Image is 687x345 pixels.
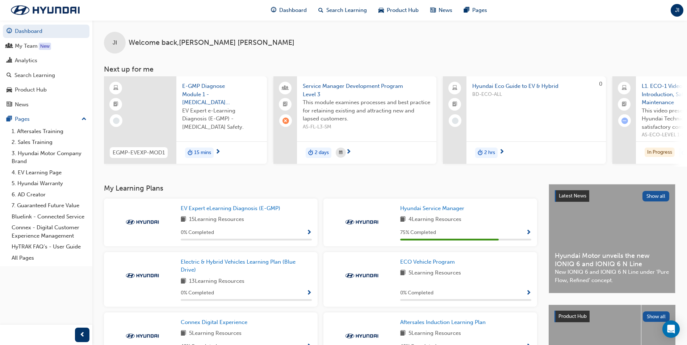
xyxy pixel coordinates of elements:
[9,148,89,167] a: 3. Hyundai Motor Company Brand
[400,329,406,338] span: book-icon
[452,118,458,124] span: learningRecordVerb_NONE-icon
[3,112,89,126] button: Pages
[346,149,351,156] span: next-icon
[122,272,162,279] img: Trak
[499,149,504,156] span: next-icon
[472,82,600,90] span: Hyundai Eco Guide to EV & Hybrid
[387,6,419,14] span: Product Hub
[452,84,457,93] span: laptop-icon
[622,84,627,93] span: laptop-icon
[472,6,487,14] span: Pages
[621,118,628,124] span: learningRecordVerb_ATTEMPT-icon
[306,289,312,298] button: Show Progress
[9,167,89,178] a: 4. EV Learning Page
[181,329,186,338] span: book-icon
[400,259,455,265] span: ECO Vehicle Program
[400,289,433,297] span: 0 % Completed
[682,148,687,158] span: duration-icon
[409,269,461,278] span: 5 Learning Resources
[303,123,431,131] span: AS-FL-L3-SM
[662,320,680,338] div: Open Intercom Messenger
[182,82,261,107] span: E-GMP Diagnose Module 1 - [MEDICAL_DATA] Safety
[315,149,329,157] span: 2 days
[554,311,670,322] a: Product HubShow all
[92,65,687,73] h3: Next up for me
[265,3,313,18] a: guage-iconDashboard
[306,228,312,237] button: Show Progress
[113,84,118,93] span: learningResourceType_ELEARNING-icon
[15,86,47,94] div: Product Hub
[181,289,214,297] span: 0 % Completed
[80,331,85,340] span: prev-icon
[9,178,89,189] a: 5. Hyundai Warranty
[3,39,89,53] a: My Team
[443,76,606,164] a: 0Hyundai Eco Guide to EV & HybridBD-ECO-ALLduration-icon2 hrs
[400,269,406,278] span: book-icon
[430,6,436,15] span: news-icon
[282,118,289,124] span: learningRecordVerb_ABSENT-icon
[409,215,461,224] span: 4 Learning Resources
[458,3,493,18] a: pages-iconPages
[279,6,307,14] span: Dashboard
[7,72,12,79] span: search-icon
[181,277,186,286] span: book-icon
[122,218,162,226] img: Trak
[283,84,288,93] span: people-icon
[303,98,431,123] span: This module examines processes and best practice for retaining existing and attracting new and la...
[622,100,627,109] span: booktick-icon
[555,252,669,268] span: Hyundai Motor unveils the new IONIQ 6 and IONIQ 6 N Line
[273,76,436,164] a: Service Manager Development Program Level 3This module examines processes and best practice for r...
[9,222,89,241] a: Connex - Digital Customer Experience Management
[643,311,670,322] button: Show all
[306,290,312,297] span: Show Progress
[526,230,531,236] span: Show Progress
[4,3,87,18] img: Trak
[15,56,37,65] div: Analytics
[113,149,165,157] span: EGMP-EVEXP-MOD1
[9,252,89,264] a: All Pages
[306,230,312,236] span: Show Progress
[181,229,214,237] span: 0 % Completed
[308,148,313,158] span: duration-icon
[14,71,55,80] div: Search Learning
[7,43,12,50] span: people-icon
[189,277,244,286] span: 13 Learning Resources
[439,6,452,14] span: News
[181,204,283,213] a: EV Expert eLearning Diagnosis (E-GMP)
[7,116,12,123] span: pages-icon
[378,6,384,15] span: car-icon
[181,259,296,273] span: Electric & Hybrid Vehicles Learning Plan (Blue Drive)
[303,82,431,98] span: Service Manager Development Program Level 3
[645,148,675,157] div: In Progress
[671,4,683,17] button: JI
[9,126,89,137] a: 1. Aftersales Training
[194,149,211,157] span: 15 mins
[15,42,38,50] div: My Team
[400,204,467,213] a: Hyundai Service Manager
[129,39,294,47] span: Welcome back , [PERSON_NAME] [PERSON_NAME]
[484,149,495,157] span: 2 hrs
[555,190,669,202] a: Latest NewsShow all
[122,332,162,340] img: Trak
[9,189,89,200] a: 6. AD Creator
[283,100,288,109] span: booktick-icon
[7,28,12,35] span: guage-icon
[39,43,51,50] div: Tooltip anchor
[7,57,12,64] span: chart-icon
[472,90,600,99] span: BD-ECO-ALL
[3,54,89,67] a: Analytics
[373,3,424,18] a: car-iconProduct Hub
[599,81,602,87] span: 0
[113,118,120,124] span: learningRecordVerb_NONE-icon
[555,268,669,284] span: New IONIQ 6 and IONIQ 6 N Line under ‘Pure Flow, Refined’ concept.
[326,6,367,14] span: Search Learning
[113,39,117,47] span: JI
[3,83,89,97] a: Product Hub
[7,102,12,108] span: news-icon
[9,200,89,211] a: 7. Guaranteed Future Value
[215,149,221,156] span: next-icon
[81,115,87,124] span: up-icon
[271,6,276,15] span: guage-icon
[15,115,30,123] div: Pages
[9,137,89,148] a: 2. Sales Training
